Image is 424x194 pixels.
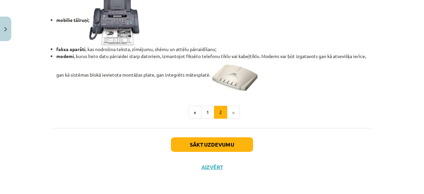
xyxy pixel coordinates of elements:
[56,53,372,91] li: , kurus lieto datu pārraidei starp datoriem, izmantojot fiksēto telefonu tīklu vai kabeļtīklu. Mo...
[199,164,225,170] button: Aizvērt
[214,106,227,119] button: 2
[56,17,140,23] strong: mobilie tālruņi;
[56,53,74,59] strong: modemi
[56,46,372,53] li: , kas nodrošina teksta, zīmējumu, shēmu un attēlu pārraidīšanu;
[56,46,85,52] strong: faksa aparāti
[171,137,253,152] button: Sākt uzdevumu
[188,106,201,119] button: «
[4,27,7,32] img: icon-close-lesson-0947bae3869378f0d4975bcd49f059093ad1ed9edebbc8119c70593378902aed.svg
[52,106,372,119] nav: Page navigation example
[201,106,214,119] button: 1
